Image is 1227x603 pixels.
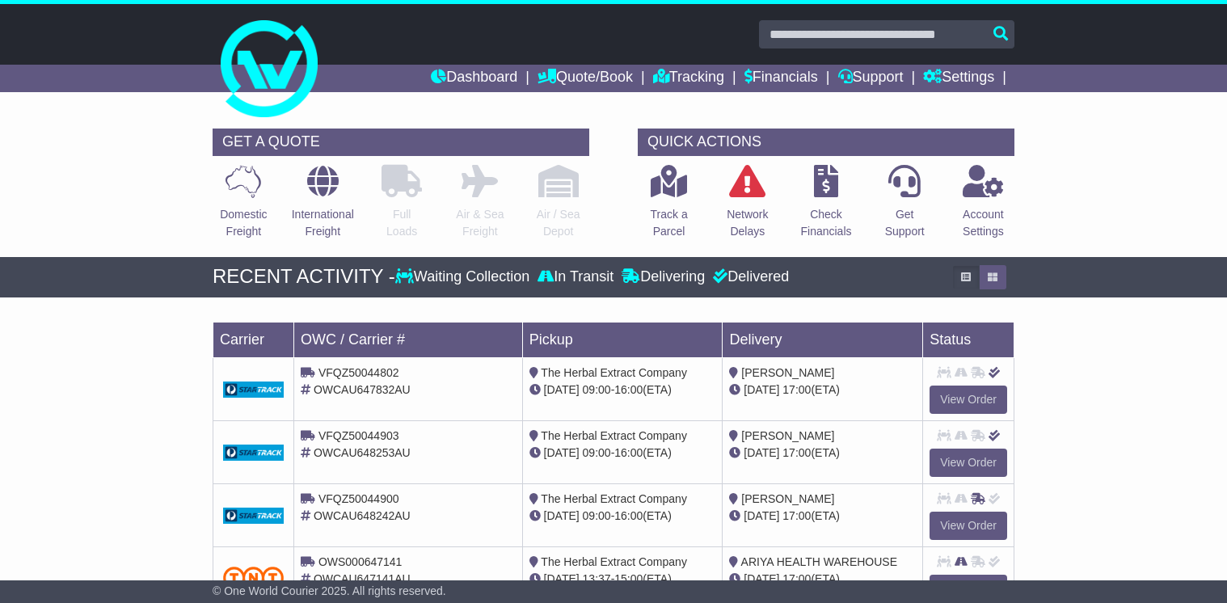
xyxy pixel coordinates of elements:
[292,206,354,240] p: International Freight
[318,429,399,442] span: VFQZ50044903
[930,449,1007,477] a: View Order
[544,509,580,522] span: [DATE]
[782,509,811,522] span: 17:00
[729,571,916,588] div: (ETA)
[962,164,1005,249] a: AccountSettings
[782,383,811,396] span: 17:00
[456,206,504,240] p: Air & Sea Freight
[638,129,1014,156] div: QUICK ACTIONS
[314,383,411,396] span: OWCAU647832AU
[614,446,643,459] span: 16:00
[223,508,284,524] img: GetCarrierServiceDarkLogo
[544,446,580,459] span: [DATE]
[223,445,284,461] img: GetCarrierServiceDarkLogo
[614,383,643,396] span: 16:00
[723,322,923,357] td: Delivery
[930,575,1007,603] a: View Order
[213,129,589,156] div: GET A QUOTE
[885,206,925,240] p: Get Support
[583,509,611,522] span: 09:00
[782,446,811,459] span: 17:00
[294,322,523,357] td: OWC / Carrier #
[395,268,533,286] div: Waiting Collection
[930,512,1007,540] a: View Order
[614,509,643,522] span: 16:00
[544,383,580,396] span: [DATE]
[744,572,779,585] span: [DATE]
[651,206,688,240] p: Track a Parcel
[923,322,1014,357] td: Status
[318,492,399,505] span: VFQZ50044900
[838,65,904,92] a: Support
[529,382,716,398] div: - (ETA)
[533,268,618,286] div: In Transit
[314,572,411,585] span: OWCAU647141AU
[744,65,818,92] a: Financials
[541,555,687,568] span: The Herbal Extract Company
[744,446,779,459] span: [DATE]
[538,65,633,92] a: Quote/Book
[741,429,834,442] span: [PERSON_NAME]
[930,386,1007,414] a: View Order
[541,429,687,442] span: The Herbal Extract Company
[884,164,926,249] a: GetSupport
[729,445,916,462] div: (ETA)
[741,555,897,568] span: ARIYA HEALTH WAREHOUSE
[727,206,768,240] p: Network Delays
[223,382,284,398] img: GetCarrierServiceDarkLogo
[314,509,411,522] span: OWCAU648242AU
[318,366,399,379] span: VFQZ50044802
[726,164,769,249] a: NetworkDelays
[799,164,852,249] a: CheckFinancials
[213,584,446,597] span: © One World Courier 2025. All rights reserved.
[529,445,716,462] div: - (ETA)
[544,572,580,585] span: [DATE]
[223,567,284,588] img: TNT_Domestic.png
[537,206,580,240] p: Air / Sea Depot
[213,265,395,289] div: RECENT ACTIVITY -
[614,572,643,585] span: 15:00
[923,65,994,92] a: Settings
[291,164,355,249] a: InternationalFreight
[650,164,689,249] a: Track aParcel
[741,492,834,505] span: [PERSON_NAME]
[618,268,709,286] div: Delivering
[314,446,411,459] span: OWCAU648253AU
[219,164,268,249] a: DomesticFreight
[963,206,1004,240] p: Account Settings
[522,322,723,357] td: Pickup
[220,206,267,240] p: Domestic Freight
[213,322,294,357] td: Carrier
[529,571,716,588] div: - (ETA)
[529,508,716,525] div: - (ETA)
[583,446,611,459] span: 09:00
[729,382,916,398] div: (ETA)
[583,572,611,585] span: 13:37
[541,366,687,379] span: The Herbal Extract Company
[729,508,916,525] div: (ETA)
[583,383,611,396] span: 09:00
[744,383,779,396] span: [DATE]
[782,572,811,585] span: 17:00
[431,65,517,92] a: Dashboard
[744,509,779,522] span: [DATE]
[741,366,834,379] span: [PERSON_NAME]
[709,268,789,286] div: Delivered
[382,206,422,240] p: Full Loads
[541,492,687,505] span: The Herbal Extract Company
[653,65,724,92] a: Tracking
[800,206,851,240] p: Check Financials
[318,555,403,568] span: OWS000647141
